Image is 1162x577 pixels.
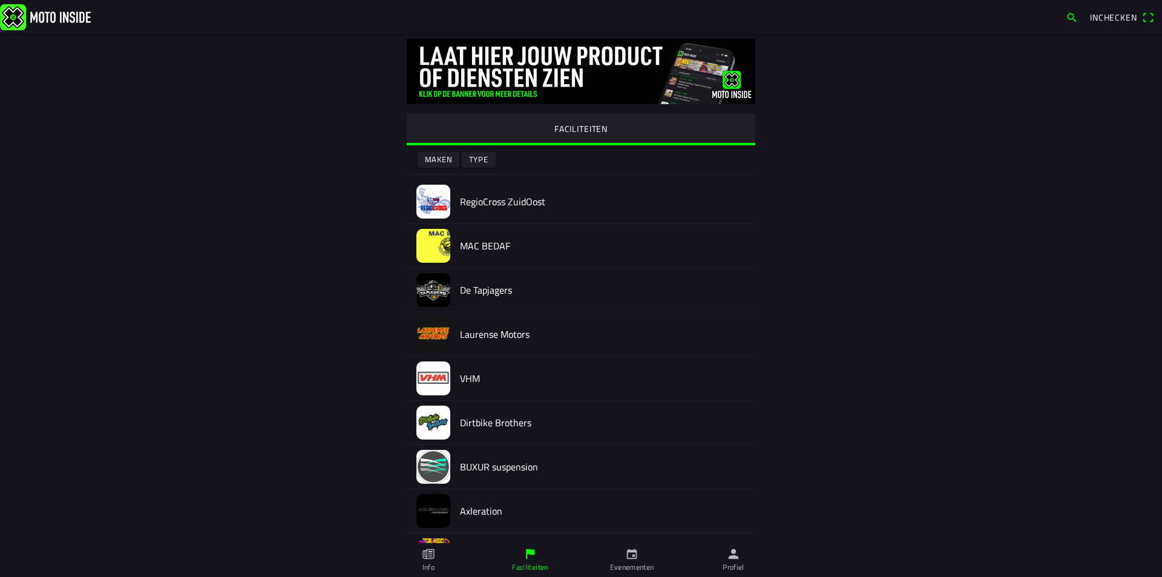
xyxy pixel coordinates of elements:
[1060,7,1084,27] a: search
[460,373,746,384] h2: VHM
[1084,7,1160,27] a: Incheckenqr scanner
[416,317,450,351] img: 2ICJh0beNgKd0bCzGU5ym4mQ3NQsOh840YCd1WbW.jpeg
[512,562,548,573] ion-label: Faciliteiten
[524,547,537,561] ion-icon: flag
[416,406,450,440] img: 4Osfm2H2ksvWYC4VxYlKoL2b7l5IFcic1c56WuUN.png
[460,196,746,208] h2: RegioCross ZuidOost
[460,461,746,473] h2: BUXUR suspension
[422,547,435,561] ion-icon: paper
[416,273,450,307] img: FPyWlcerzEXqUMuL5hjUx9yJ6WAfvQJe4uFRXTbk.jpg
[460,329,746,340] h2: Laurense Motors
[460,285,746,296] h2: De Tapjagers
[723,562,744,573] ion-label: Profiel
[416,494,450,528] img: j86Y5XnTOiq9rndk1qozUa37YhFbS0ItBG5F3rhe.png
[416,229,450,263] img: h755ZB0YmAQVMLmChelM73dbo2hjE3tFg87XYDwz.jpg
[416,185,450,219] img: J8un5ZHQ9l86iclDdNp7Eh7P8aWFRBHflty5pE82.jpg
[462,151,496,168] ion-button: Type
[416,361,450,395] img: 60s175ToAZ3DC6NC92P9xrLrNr5Cz9nvRZJm3MR6.jpeg
[422,562,435,573] ion-label: Info
[727,547,740,561] ion-icon: person
[625,547,638,561] ion-icon: calendar
[610,562,654,573] ion-label: Evenementen
[416,538,450,572] img: 4Zlh0LgjqJqXFbLS5ytF7AigaYF1bAuR2iomW881.webp
[460,417,746,429] h2: Dirtbike Brothers
[407,114,755,145] ion-segment-button: FACILITEITEN
[407,39,755,104] img: gq2TelBLMmpi4fWFHNg00ygdNTGbkoIX0dQjbKR7.jpg
[416,450,450,484] img: a4eP4P36thKkCHCQuMaNse415atqDsw0tgMYEiV3.jpeg
[1090,11,1137,24] span: Inchecken
[460,240,746,252] h2: MAC BEDAF
[460,506,746,517] h2: Axleration
[425,156,453,163] ion-text: Maken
